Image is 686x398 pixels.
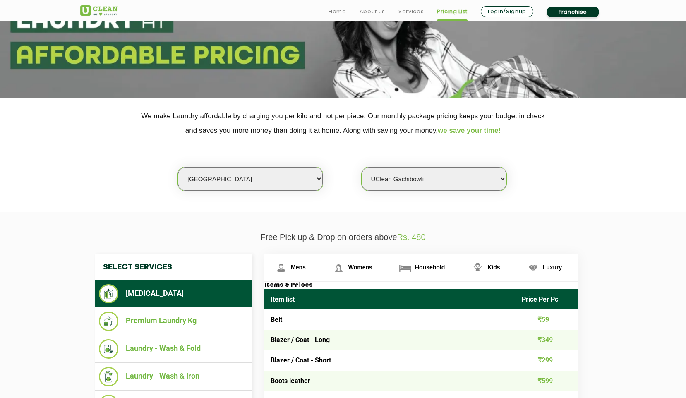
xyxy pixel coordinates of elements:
[264,371,516,391] td: Boots leather
[99,367,118,386] img: Laundry - Wash & Iron
[543,264,562,271] span: Luxury
[264,330,516,350] td: Blazer / Coat - Long
[80,233,606,242] p: Free Pick up & Drop on orders above
[437,7,468,17] a: Pricing List
[99,339,248,359] li: Laundry - Wash & Fold
[415,264,445,271] span: Household
[481,6,533,17] a: Login/Signup
[516,371,578,391] td: ₹599
[547,7,599,17] a: Franchise
[516,289,578,309] th: Price Per Pc
[398,261,413,275] img: Household
[291,264,306,271] span: Mens
[264,350,516,370] td: Blazer / Coat - Short
[99,284,248,303] li: [MEDICAL_DATA]
[397,233,426,242] span: Rs. 480
[526,261,540,275] img: Luxury
[470,261,485,275] img: Kids
[438,127,501,134] span: we save your time!
[99,312,118,331] img: Premium Laundry Kg
[398,7,424,17] a: Services
[99,284,118,303] img: Dry Cleaning
[99,367,248,386] li: Laundry - Wash & Iron
[264,309,516,330] td: Belt
[264,289,516,309] th: Item list
[516,350,578,370] td: ₹299
[329,7,346,17] a: Home
[264,282,578,289] h3: Items & Prices
[360,7,385,17] a: About us
[95,254,252,280] h4: Select Services
[516,330,578,350] td: ₹349
[331,261,346,275] img: Womens
[274,261,288,275] img: Mens
[99,312,248,331] li: Premium Laundry Kg
[487,264,500,271] span: Kids
[80,109,606,138] p: We make Laundry affordable by charging you per kilo and not per piece. Our monthly package pricin...
[99,339,118,359] img: Laundry - Wash & Fold
[516,309,578,330] td: ₹59
[80,5,118,16] img: UClean Laundry and Dry Cleaning
[348,264,372,271] span: Womens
